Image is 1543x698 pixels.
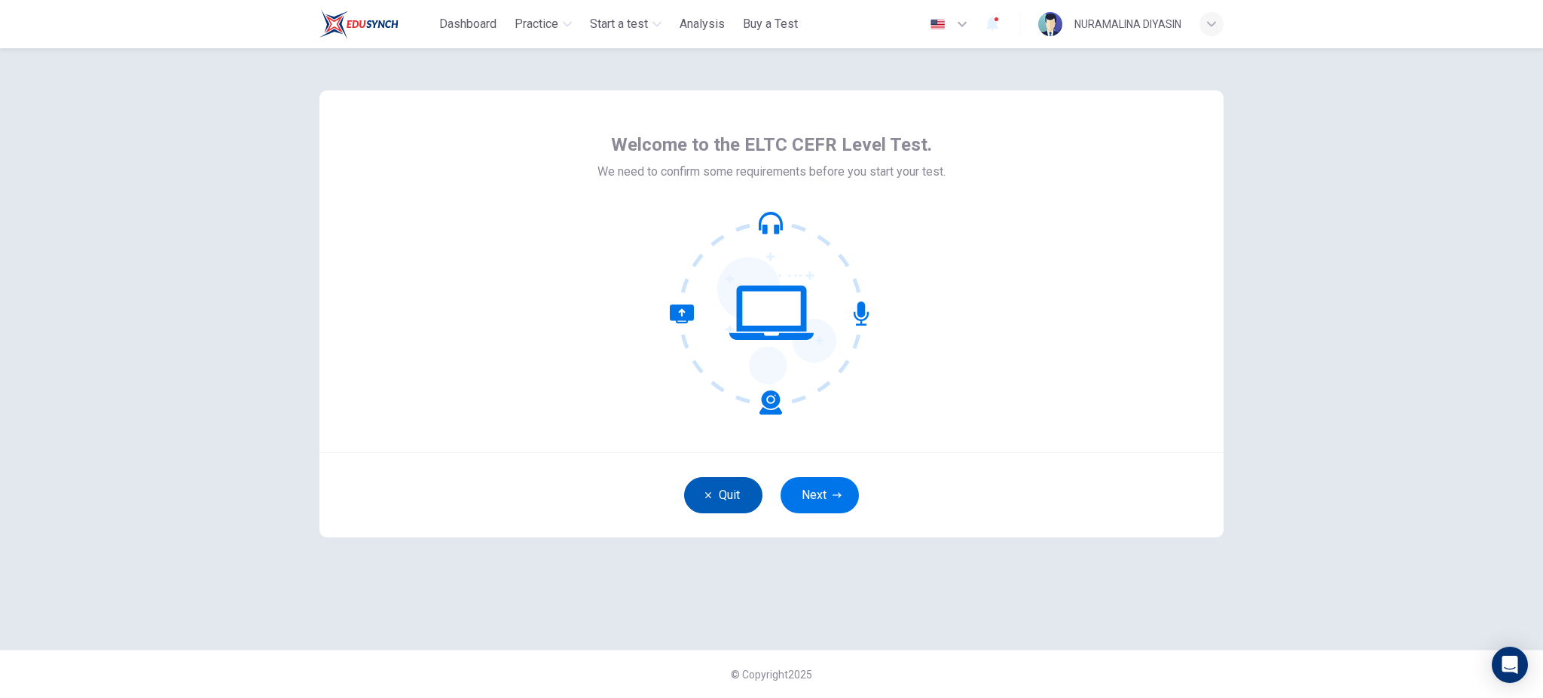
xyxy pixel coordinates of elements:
[515,15,558,33] span: Practice
[781,477,859,513] button: Next
[590,15,648,33] span: Start a test
[928,19,947,30] img: en
[737,11,804,38] button: Buy a Test
[584,11,668,38] button: Start a test
[597,163,946,181] span: We need to confirm some requirements before you start your test.
[1074,15,1181,33] div: NURAMALINA DIYASIN
[433,11,503,38] button: Dashboard
[743,15,798,33] span: Buy a Test
[684,477,762,513] button: Quit
[611,133,932,157] span: Welcome to the ELTC CEFR Level Test.
[731,669,812,681] span: © Copyright 2025
[680,15,725,33] span: Analysis
[439,15,497,33] span: Dashboard
[1038,12,1062,36] img: Profile picture
[674,11,731,38] button: Analysis
[319,9,399,39] img: ELTC logo
[1492,647,1528,683] div: Open Intercom Messenger
[509,11,578,38] button: Practice
[319,9,433,39] a: ELTC logo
